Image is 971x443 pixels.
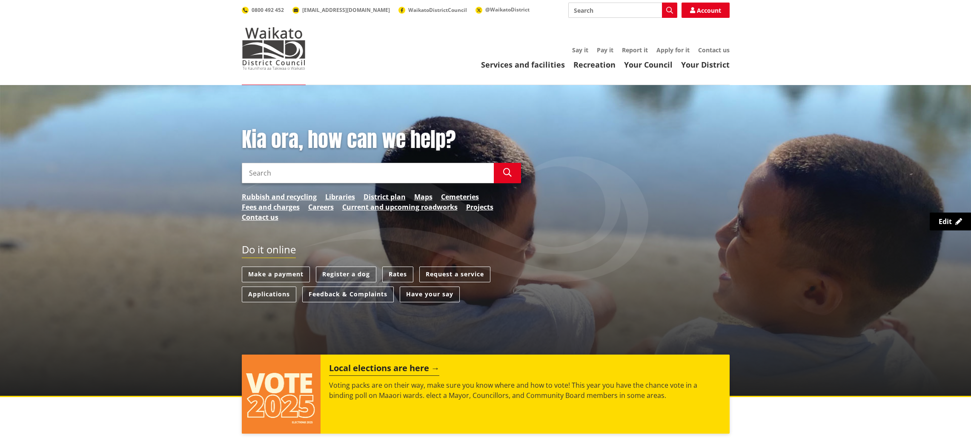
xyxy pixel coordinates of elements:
a: Current and upcoming roadworks [342,202,458,212]
h1: Kia ora, how can we help? [242,128,521,152]
a: [EMAIL_ADDRESS][DOMAIN_NAME] [292,6,390,14]
a: Contact us [698,46,730,54]
span: Edit [939,217,952,226]
a: Pay it [597,46,613,54]
a: Rates [382,267,413,282]
a: Apply for it [656,46,690,54]
a: Have your say [400,287,460,302]
h2: Do it online [242,244,296,258]
img: Vote 2025 [242,355,321,434]
input: Search input [568,3,677,18]
span: [EMAIL_ADDRESS][DOMAIN_NAME] [302,6,390,14]
h2: Local elections are here [329,363,439,376]
a: Recreation [573,60,616,70]
a: Report it [622,46,648,54]
a: Your Council [624,60,673,70]
a: WaikatoDistrictCouncil [398,6,467,14]
a: Applications [242,287,296,302]
a: Register a dog [316,267,376,282]
a: Careers [308,202,334,212]
span: 0800 492 452 [252,6,284,14]
img: Waikato District Council - Te Kaunihera aa Takiwaa o Waikato [242,27,306,70]
a: Projects [466,202,493,212]
a: Libraries [325,192,355,202]
input: Search input [242,163,494,183]
a: Request a service [419,267,490,282]
a: Your District [681,60,730,70]
a: Edit [930,213,971,230]
a: Cemeteries [441,192,479,202]
a: Contact us [242,212,278,222]
span: WaikatoDistrictCouncil [408,6,467,14]
a: Local elections are here Voting packs are on their way, make sure you know where and how to vote!... [242,355,730,434]
a: Rubbish and recycling [242,192,317,202]
a: District plan [364,192,406,202]
a: Say it [572,46,588,54]
a: @WaikatoDistrict [475,6,530,13]
a: Fees and charges [242,202,300,212]
a: Make a payment [242,267,310,282]
a: Maps [414,192,433,202]
a: Feedback & Complaints [302,287,394,302]
a: Services and facilities [481,60,565,70]
a: Account [682,3,730,18]
p: Voting packs are on their way, make sure you know where and how to vote! This year you have the c... [329,380,721,400]
span: @WaikatoDistrict [485,6,530,13]
a: 0800 492 452 [242,6,284,14]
